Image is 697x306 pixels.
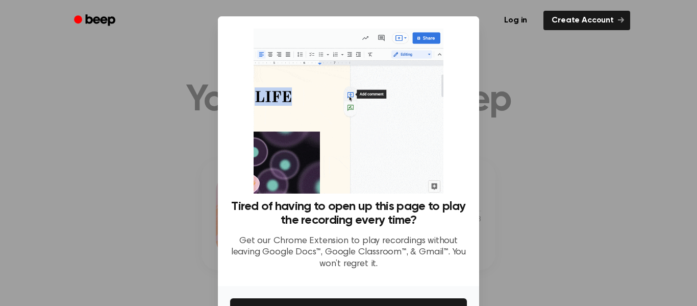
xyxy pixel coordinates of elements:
img: Beep extension in action [254,29,443,194]
a: Beep [67,11,125,31]
p: Get our Chrome Extension to play recordings without leaving Google Docs™, Google Classroom™, & Gm... [230,236,467,270]
a: Log in [494,9,537,32]
a: Create Account [543,11,630,30]
h3: Tired of having to open up this page to play the recording every time? [230,200,467,227]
